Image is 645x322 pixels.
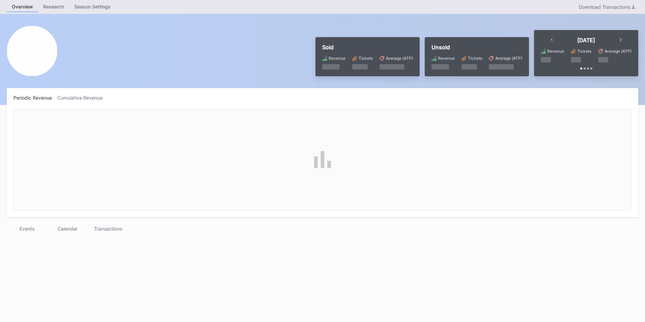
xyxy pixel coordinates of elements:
div: Revenue [547,49,564,54]
a: Research [38,2,69,12]
div: Tickets [359,56,373,61]
div: Average (ATP) [386,56,413,61]
div: Revenue [329,56,345,61]
button: Download Transactions [576,2,638,11]
div: Download Transactions [579,4,635,10]
div: Revenue [438,56,455,61]
div: Unsold [431,44,522,51]
div: Research [38,2,69,11]
a: Season Settings [69,2,116,12]
div: Tickets [577,49,591,54]
div: Periodic Revenue [13,95,57,101]
div: [DATE] [577,37,595,44]
div: Sold [322,44,413,51]
div: Average (ATP) [495,56,522,61]
div: Season Settings [69,2,116,11]
div: Cumulative Revenue [57,95,108,101]
div: Events [7,224,47,234]
div: Average (ATP) [605,49,632,54]
div: Calendar [47,224,88,234]
div: Transactions [88,224,128,234]
div: Tickets [468,56,482,61]
a: Overview [7,2,38,12]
